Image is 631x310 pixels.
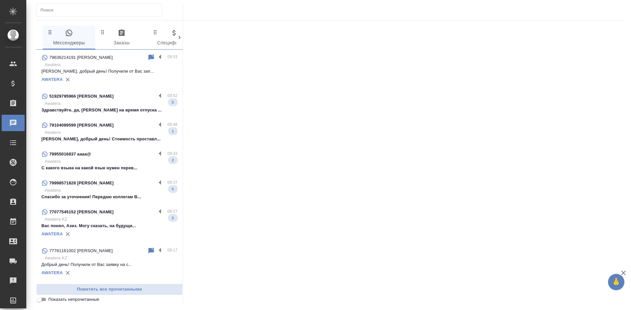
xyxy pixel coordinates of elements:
div: 51929795966 [PERSON_NAME]09:52AwateraЗдравствуйте, да, [PERSON_NAME] на время отпуска ...5 [36,88,183,117]
svg: Зажми и перетащи, чтобы поменять порядок вкладок [47,29,53,35]
a: AWATERA [41,270,63,275]
a: AWATERA [41,77,63,82]
p: 51929795966 [PERSON_NAME] [49,93,114,100]
button: Удалить привязку [63,268,73,278]
p: 79636214191 [PERSON_NAME] [49,54,113,61]
span: 5 [168,215,178,221]
input: Поиск [40,6,162,15]
span: Пометить все прочитанными [40,286,179,293]
p: 09:43 [167,150,177,157]
span: 5 [168,99,178,106]
span: Показать непрочитанные [48,296,99,303]
p: Awatera KZ [45,255,177,261]
div: 79998571828 [PERSON_NAME]09:37AwateraСпасибо за уточнения! Передаю коллегам В...5 [36,175,183,204]
p: Awatera KZ [45,216,177,223]
p: [PERSON_NAME], добрый день! Получили от Вас зап... [41,68,177,75]
div: Пометить непрочитанным [147,247,155,255]
button: 🙏 [608,274,624,290]
svg: Зажми и перетащи, чтобы поменять порядок вкладок [100,29,106,35]
p: 09:52 [167,92,177,99]
span: Спецификации [152,29,197,47]
button: Пометить все прочитанными [36,284,183,295]
p: 09:27 [167,208,177,215]
p: 79955016837 аааа@ [49,151,91,157]
p: С какого языка на какой язык нужен перев... [41,165,177,171]
button: Удалить привязку [63,75,73,84]
p: 77077545152 [PERSON_NAME] [49,209,114,215]
button: Удалить привязку [63,229,73,239]
p: 09:37 [167,179,177,186]
p: 09:17 [167,247,177,253]
p: Awatera [45,158,177,165]
p: Awatera [45,187,177,194]
a: AWATERA [41,231,63,236]
span: 2 [168,157,178,163]
svg: Зажми и перетащи, чтобы поменять порядок вкладок [152,29,158,35]
p: Awatera [45,100,177,107]
p: Вас понял, Азиз. Могу сказать, на будущи... [41,223,177,229]
div: 79104089599 [PERSON_NAME]09:48Awatera[PERSON_NAME], добрый день! Стоимость проставл...1 [36,117,183,146]
p: Спасибо за уточнения! Передаю коллегам В... [41,194,177,200]
div: 77781161002 [PERSON_NAME]09:17Awatera KZДобрый день! Получили от Вас заявку на с...AWATERA [36,243,183,282]
p: [PERSON_NAME], добрый день! Стоимость проставл... [41,136,177,142]
p: 77781161002 [PERSON_NAME] [49,248,113,254]
div: 77077545152 [PERSON_NAME]09:27Awatera KZВас понял, Азиз. Могу сказать, на будущи...5AWATERA [36,204,183,243]
div: 79955016837 аааа@09:43AwateraС какого языка на какой язык нужен перев...2 [36,146,183,175]
p: 79104089599 [PERSON_NAME] [49,122,114,129]
p: 09:53 [167,54,177,60]
span: 1 [168,128,178,134]
span: Мессенджеры [47,29,91,47]
p: Добрый день! Получили от Вас заявку на с... [41,261,177,268]
div: 79636214191 [PERSON_NAME]09:53Awatera[PERSON_NAME], добрый день! Получили от Вас зап...AWATERA [36,50,183,88]
span: 🙏 [611,275,622,289]
p: 09:48 [167,121,177,128]
div: Пометить непрочитанным [147,54,155,61]
p: Awatera [45,129,177,136]
p: Здравствуйте, да, [PERSON_NAME] на время отпуска ... [41,107,177,113]
p: 79998571828 [PERSON_NAME] [49,180,114,186]
p: Awatera [45,61,177,68]
span: Заказы [99,29,144,47]
span: 5 [168,186,178,192]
